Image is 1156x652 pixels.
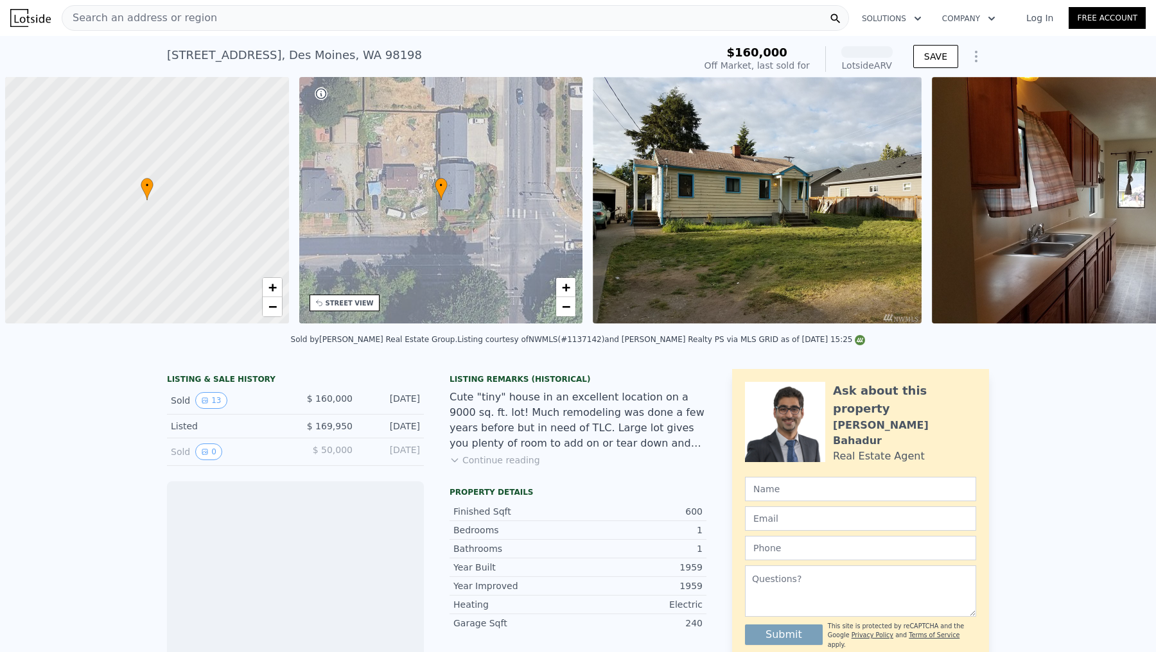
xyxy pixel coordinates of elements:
[62,10,217,26] span: Search an address or region
[932,7,1006,30] button: Company
[852,631,893,639] a: Privacy Policy
[363,420,420,433] div: [DATE]
[578,617,703,630] div: 240
[363,443,420,460] div: [DATE]
[10,9,51,27] img: Lotside
[453,505,578,518] div: Finished Sqft
[307,421,353,431] span: $ 169,950
[833,418,976,449] div: [PERSON_NAME] Bahadur
[141,180,153,191] span: •
[578,598,703,611] div: Electric
[841,59,893,72] div: Lotside ARV
[171,443,285,460] div: Sold
[457,335,865,344] div: Listing courtesy of NWMLS (#1137142) and [PERSON_NAME] Realty PS via MLS GRID as of [DATE] 15:25
[855,335,865,345] img: NWMLS Logo
[171,392,285,409] div: Sold
[745,624,823,645] button: Submit
[1011,12,1069,24] a: Log In
[833,449,925,464] div: Real Estate Agent
[450,454,540,467] button: Continue reading
[453,617,578,630] div: Garage Sqft
[578,561,703,574] div: 1959
[562,279,570,295] span: +
[963,44,989,69] button: Show Options
[313,445,353,455] span: $ 50,000
[291,335,458,344] div: Sold by [PERSON_NAME] Real Estate Group .
[453,524,578,536] div: Bedrooms
[435,178,448,200] div: •
[263,278,282,297] a: Zoom in
[268,298,276,314] span: −
[268,279,276,295] span: +
[726,46,787,59] span: $160,000
[1069,7,1146,29] a: Free Account
[171,420,285,433] div: Listed
[450,374,706,384] div: Listing Remarks (Historical)
[913,45,958,68] button: SAVE
[363,392,420,409] div: [DATE]
[326,298,374,308] div: STREET VIEW
[453,579,578,592] div: Year Improved
[141,178,153,200] div: •
[450,487,706,497] div: Property details
[195,392,227,409] button: View historical data
[453,542,578,555] div: Bathrooms
[167,374,424,387] div: LISTING & SALE HISTORY
[833,382,976,418] div: Ask about this property
[578,524,703,536] div: 1
[828,622,976,649] div: This site is protected by reCAPTCHA and the Google and apply.
[705,59,810,72] div: Off Market, last sold for
[745,477,976,501] input: Name
[578,579,703,592] div: 1959
[745,506,976,531] input: Email
[450,390,706,451] div: Cute "tiny" house in an excellent location on a 9000 sq. ft. lot! Much remodeling was done a few ...
[578,542,703,555] div: 1
[453,598,578,611] div: Heating
[852,7,932,30] button: Solutions
[562,298,570,314] span: −
[578,505,703,518] div: 600
[556,278,575,297] a: Zoom in
[435,180,448,191] span: •
[307,393,353,404] span: $ 160,000
[593,77,922,323] img: Sale: 120433890 Parcel: 97407573
[195,443,222,460] button: View historical data
[909,631,959,639] a: Terms of Service
[453,561,578,574] div: Year Built
[167,46,422,64] div: [STREET_ADDRESS] , Des Moines , WA 98198
[745,536,976,560] input: Phone
[556,297,575,316] a: Zoom out
[263,297,282,316] a: Zoom out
